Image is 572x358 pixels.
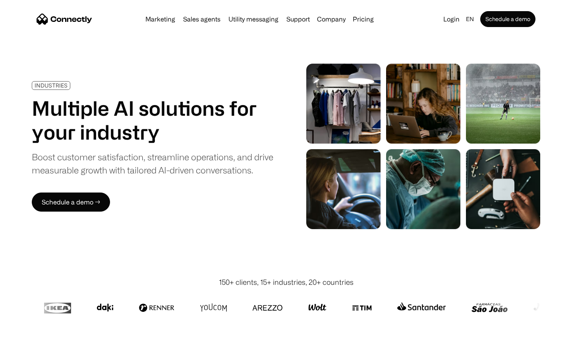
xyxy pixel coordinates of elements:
a: home [37,13,92,25]
div: en [463,14,479,25]
h1: Multiple AI solutions for your industry [32,96,273,144]
a: Marketing [142,16,178,22]
a: Login [440,14,463,25]
div: Company [315,14,348,25]
div: 150+ clients, 15+ industries, 20+ countries [219,277,354,288]
div: Boost customer satisfaction, streamline operations, and drive measurable growth with tailored AI-... [32,150,273,177]
ul: Language list [16,344,48,355]
a: Schedule a demo [480,11,535,27]
aside: Language selected: English [8,343,48,355]
a: Pricing [350,16,377,22]
a: Schedule a demo → [32,193,110,212]
a: Utility messaging [225,16,282,22]
div: Company [317,14,346,25]
a: Sales agents [180,16,224,22]
a: Support [283,16,313,22]
div: en [466,14,474,25]
div: INDUSTRIES [35,82,68,88]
